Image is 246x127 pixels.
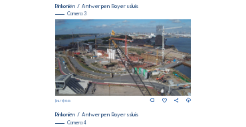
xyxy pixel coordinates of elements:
span: [DATE] 10:35 [55,99,70,102]
div: Camera 3 [55,11,191,16]
div: Camera 4 [55,120,191,125]
div: Rinkoniën / Antwerpen Royerssluis [55,3,191,9]
img: Image [55,19,191,96]
div: Rinkoniën / Antwerpen Royerssluis [55,112,191,118]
